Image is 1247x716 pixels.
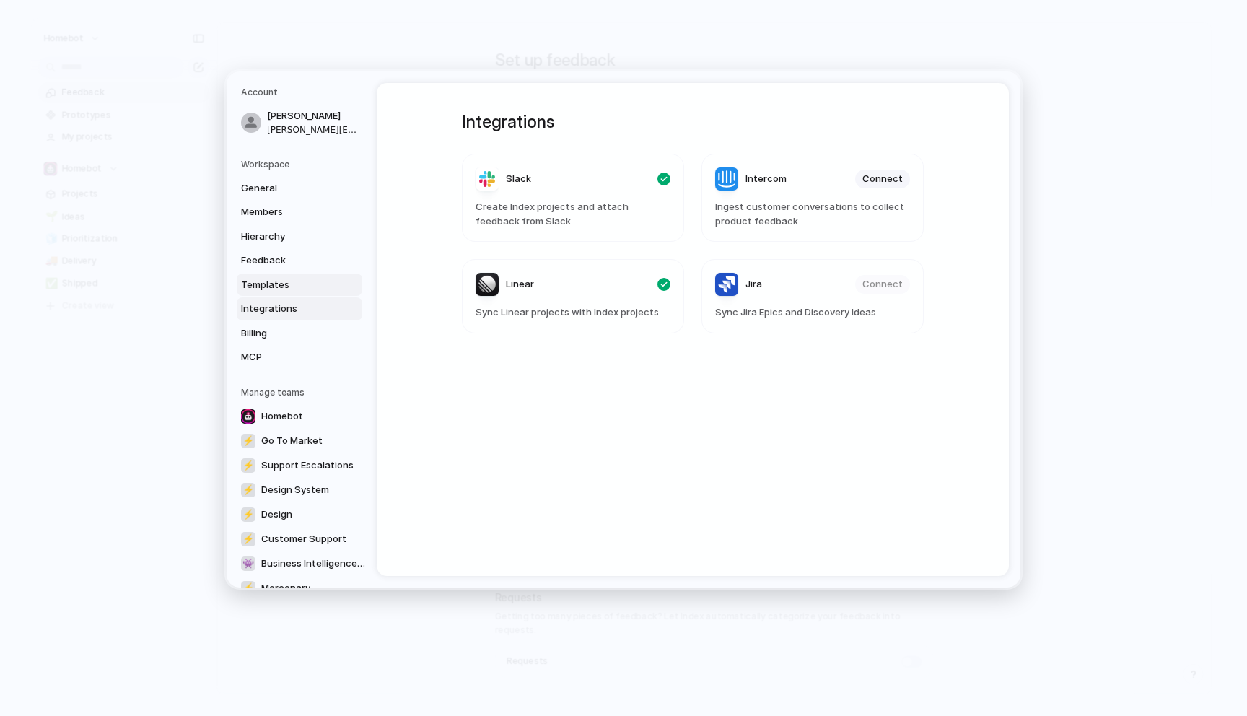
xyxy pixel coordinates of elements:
[715,200,910,228] span: Ingest customer conversations to collect product feedback
[241,556,255,570] div: 👾
[237,201,362,224] a: Members
[462,109,924,135] h1: Integrations
[241,86,362,99] h5: Account
[862,172,903,186] span: Connect
[237,478,369,501] a: ⚡Design System
[237,321,362,344] a: Billing
[261,532,346,546] span: Customer Support
[745,277,762,292] span: Jira
[241,229,333,243] span: Hierarchy
[241,350,333,364] span: MCP
[241,507,255,521] div: ⚡
[241,385,362,398] h5: Manage teams
[237,249,362,272] a: Feedback
[241,253,333,268] span: Feedback
[237,502,369,525] a: ⚡Design
[241,531,255,546] div: ⚡
[261,556,365,571] span: Business Intelligence (Space Invaders)
[261,409,303,424] span: Homebot
[241,180,333,195] span: General
[237,346,362,369] a: MCP
[745,172,787,186] span: Intercom
[476,200,670,228] span: Create Index projects and attach feedback from Slack
[241,277,333,292] span: Templates
[506,172,531,186] span: Slack
[261,434,323,448] span: Go To Market
[237,527,369,550] a: ⚡Customer Support
[237,453,369,476] a: ⚡Support Escalations
[261,507,292,522] span: Design
[261,483,329,497] span: Design System
[241,157,362,170] h5: Workspace
[267,109,359,123] span: [PERSON_NAME]
[241,458,255,472] div: ⚡
[261,581,310,595] span: Mercenary
[715,305,910,320] span: Sync Jira Epics and Discovery Ideas
[237,576,369,599] a: ⚡Mercenary
[241,326,333,340] span: Billing
[241,433,255,447] div: ⚡
[241,302,333,316] span: Integrations
[241,205,333,219] span: Members
[237,429,369,452] a: ⚡Go To Market
[237,551,369,575] a: 👾Business Intelligence (Space Invaders)
[261,458,354,473] span: Support Escalations
[237,273,362,296] a: Templates
[506,277,534,292] span: Linear
[237,224,362,248] a: Hierarchy
[241,482,255,497] div: ⚡
[267,123,359,136] span: [PERSON_NAME][EMAIL_ADDRESS]
[476,305,670,320] span: Sync Linear projects with Index projects
[237,176,362,199] a: General
[241,580,255,595] div: ⚡
[237,404,369,427] a: Homebot
[855,170,910,188] button: Connect
[237,297,362,320] a: Integrations
[237,105,362,141] a: [PERSON_NAME][PERSON_NAME][EMAIL_ADDRESS]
